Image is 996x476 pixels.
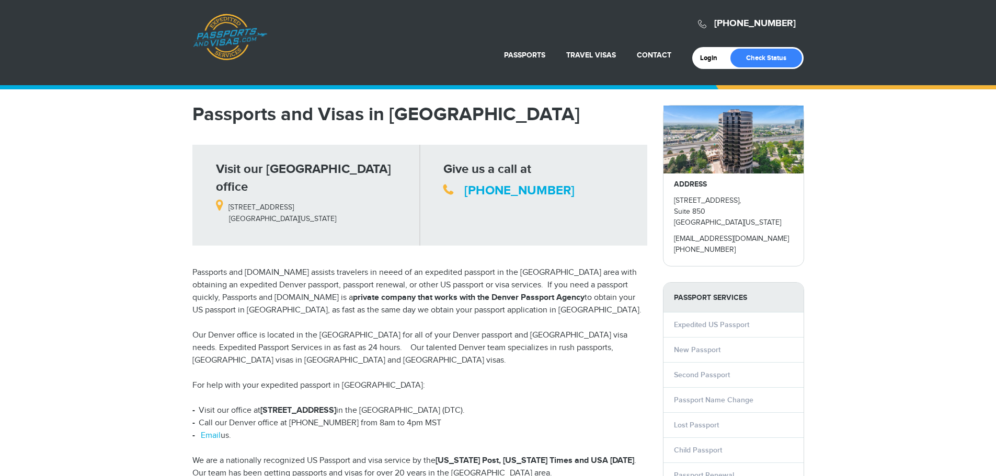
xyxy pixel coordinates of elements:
a: Passport Name Change [674,396,753,404]
p: Our Denver office is located in the [GEOGRAPHIC_DATA] for all of your Denver passport and [GEOGRA... [192,329,647,367]
li: Visit our office at in the [GEOGRAPHIC_DATA] (DTC). [192,404,647,417]
a: Login [700,54,725,62]
a: Second Passport [674,370,730,379]
a: [PHONE_NUMBER] [464,183,575,198]
a: Passports [504,51,545,60]
p: [STREET_ADDRESS], Suite 850 [GEOGRAPHIC_DATA][US_STATE] [674,195,793,228]
li: Call our Denver office at [PHONE_NUMBER] from 8am to 4pm MST [192,417,647,429]
h1: Passports and Visas in [GEOGRAPHIC_DATA] [192,105,647,124]
a: [PHONE_NUMBER] [714,18,796,29]
a: Check Status [730,49,802,67]
p: [PHONE_NUMBER] [674,245,793,256]
strong: ADDRESS [674,180,707,189]
strong: Visit our [GEOGRAPHIC_DATA] office [216,161,391,194]
strong: [US_STATE] Post, [US_STATE] Times and USA [DATE] [436,456,634,466]
img: passportsandvisas_denver_5251_dtc_parkway_-_28de80_-_029b8f063c7946511503b0bb3931d518761db640.jpg [663,106,804,173]
strong: Give us a call at [443,161,531,177]
strong: PASSPORT SERVICES [663,283,804,312]
a: Child Passport [674,446,722,455]
p: For help with your expedited passport in [GEOGRAPHIC_DATA]: [192,379,647,392]
li: us. [192,429,647,442]
a: Travel Visas [566,51,616,60]
a: [EMAIL_ADDRESS][DOMAIN_NAME] [674,235,789,243]
a: Passports & [DOMAIN_NAME] [193,14,267,61]
strong: private company that works with the Denver Passport Agency [353,293,585,303]
strong: [STREET_ADDRESS] [260,405,336,415]
a: New Passport [674,345,720,354]
p: [STREET_ADDRESS] [GEOGRAPHIC_DATA][US_STATE] [216,196,412,224]
p: Passports and [DOMAIN_NAME] assists travelers in neeed of an expedited passport in the [GEOGRAPHI... [192,266,647,317]
a: Email [201,431,221,440]
a: Contact [637,51,671,60]
a: Lost Passport [674,421,719,429]
a: Expedited US Passport [674,320,749,329]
